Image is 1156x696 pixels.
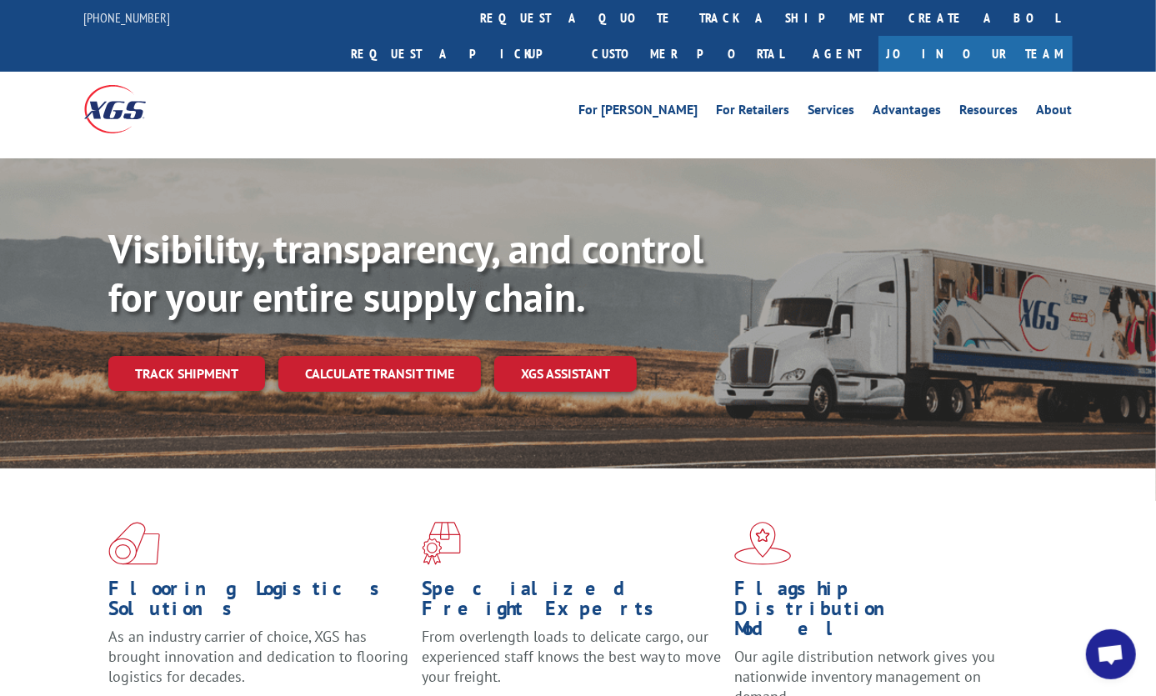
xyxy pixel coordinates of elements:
a: Resources [960,103,1018,122]
img: xgs-icon-flagship-distribution-model-red [734,522,792,565]
a: [PHONE_NUMBER] [84,9,171,26]
h1: Specialized Freight Experts [422,578,723,627]
a: Calculate transit time [278,356,481,392]
a: Advantages [873,103,942,122]
span: As an industry carrier of choice, XGS has brought innovation and dedication to flooring logistics... [108,627,408,686]
a: Request a pickup [339,36,580,72]
a: Agent [797,36,878,72]
a: XGS ASSISTANT [494,356,637,392]
a: Join Our Team [878,36,1073,72]
b: Visibility, transparency, and control for your entire supply chain. [108,223,703,323]
img: xgs-icon-focused-on-flooring-red [422,522,461,565]
h1: Flooring Logistics Solutions [108,578,409,627]
a: For [PERSON_NAME] [579,103,698,122]
a: About [1037,103,1073,122]
a: Customer Portal [580,36,797,72]
a: For Retailers [717,103,790,122]
img: xgs-icon-total-supply-chain-intelligence-red [108,522,160,565]
h1: Flagship Distribution Model [734,578,1035,647]
a: Services [808,103,855,122]
div: Open chat [1086,629,1136,679]
a: Track shipment [108,356,265,391]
